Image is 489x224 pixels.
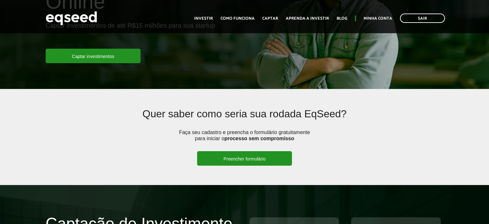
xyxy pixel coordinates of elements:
[221,16,255,21] a: Como funciona
[337,16,347,21] a: Blog
[46,22,215,49] p: Captar investimentos de até R$15 milhões para sua startup
[197,151,292,166] a: Preencher formulário
[46,49,141,63] a: Captar investimentos
[224,136,294,141] strong: processo sem compromisso
[262,16,278,21] a: Captar
[400,14,445,23] a: Sair
[194,16,213,21] a: Investir
[177,129,312,151] p: Faça seu cadastro e preencha o formulário gratuitamente para iniciar o
[46,10,97,27] img: EqSeed
[364,16,392,21] a: Minha conta
[286,16,329,21] a: Aprenda a investir
[86,108,403,129] h2: Quer saber como seria sua rodada EqSeed?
